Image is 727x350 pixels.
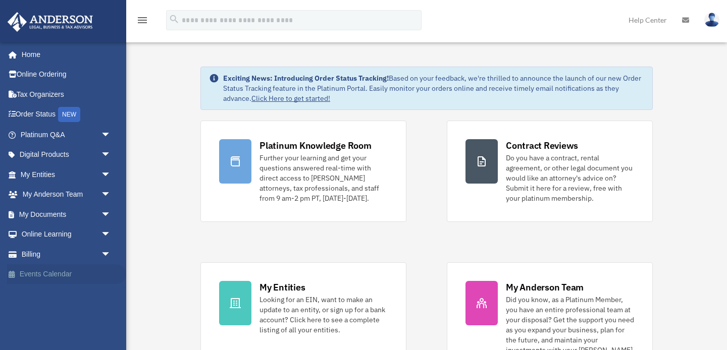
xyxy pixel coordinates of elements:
a: My Anderson Teamarrow_drop_down [7,185,126,205]
a: menu [136,18,148,26]
img: Anderson Advisors Platinum Portal [5,12,96,32]
a: Platinum Knowledge Room Further your learning and get your questions answered real-time with dire... [200,121,406,222]
a: Tax Organizers [7,84,126,104]
img: User Pic [704,13,719,27]
a: Contract Reviews Do you have a contract, rental agreement, or other legal document you would like... [447,121,653,222]
i: menu [136,14,148,26]
i: search [169,14,180,25]
span: arrow_drop_down [101,125,121,145]
a: Online Ordering [7,65,126,85]
span: arrow_drop_down [101,204,121,225]
div: Looking for an EIN, want to make an update to an entity, or sign up for a bank account? Click her... [259,295,388,335]
span: arrow_drop_down [101,185,121,205]
span: arrow_drop_down [101,145,121,165]
a: My Entitiesarrow_drop_down [7,164,126,185]
a: Home [7,44,121,65]
a: Events Calendar [7,264,126,284]
a: Platinum Q&Aarrow_drop_down [7,125,126,145]
a: Online Learningarrow_drop_down [7,224,126,245]
div: Based on your feedback, we're thrilled to announce the launch of our new Order Status Tracking fe... [223,73,644,103]
div: Contract Reviews [506,139,578,152]
div: Further your learning and get your questions answered real-time with direct access to [PERSON_NAM... [259,153,388,203]
div: My Entities [259,281,305,294]
div: My Anderson Team [506,281,584,294]
span: arrow_drop_down [101,164,121,185]
strong: Exciting News: Introducing Order Status Tracking! [223,74,389,83]
a: My Documentsarrow_drop_down [7,204,126,224]
span: arrow_drop_down [101,244,121,265]
div: NEW [58,107,80,122]
a: Order StatusNEW [7,104,126,125]
a: Billingarrow_drop_down [7,244,126,264]
a: Click Here to get started! [251,94,330,103]
div: Platinum Knowledge Room [259,139,372,152]
div: Do you have a contract, rental agreement, or other legal document you would like an attorney's ad... [506,153,634,203]
a: Digital Productsarrow_drop_down [7,145,126,165]
span: arrow_drop_down [101,224,121,245]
